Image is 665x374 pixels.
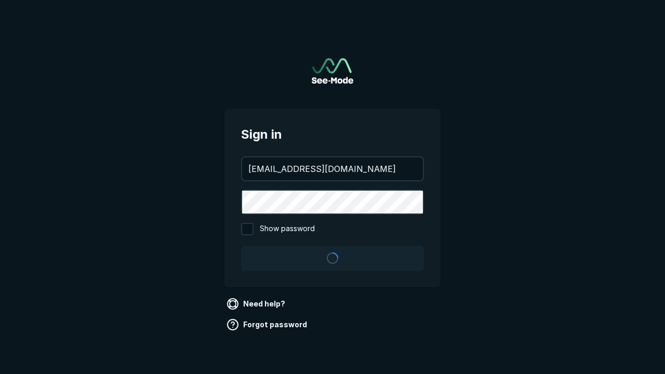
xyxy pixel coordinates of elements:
input: your@email.com [242,157,423,180]
span: Show password [260,223,315,235]
img: See-Mode Logo [312,58,353,84]
a: Go to sign in [312,58,353,84]
a: Forgot password [224,316,311,333]
span: Sign in [241,125,424,144]
a: Need help? [224,296,289,312]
